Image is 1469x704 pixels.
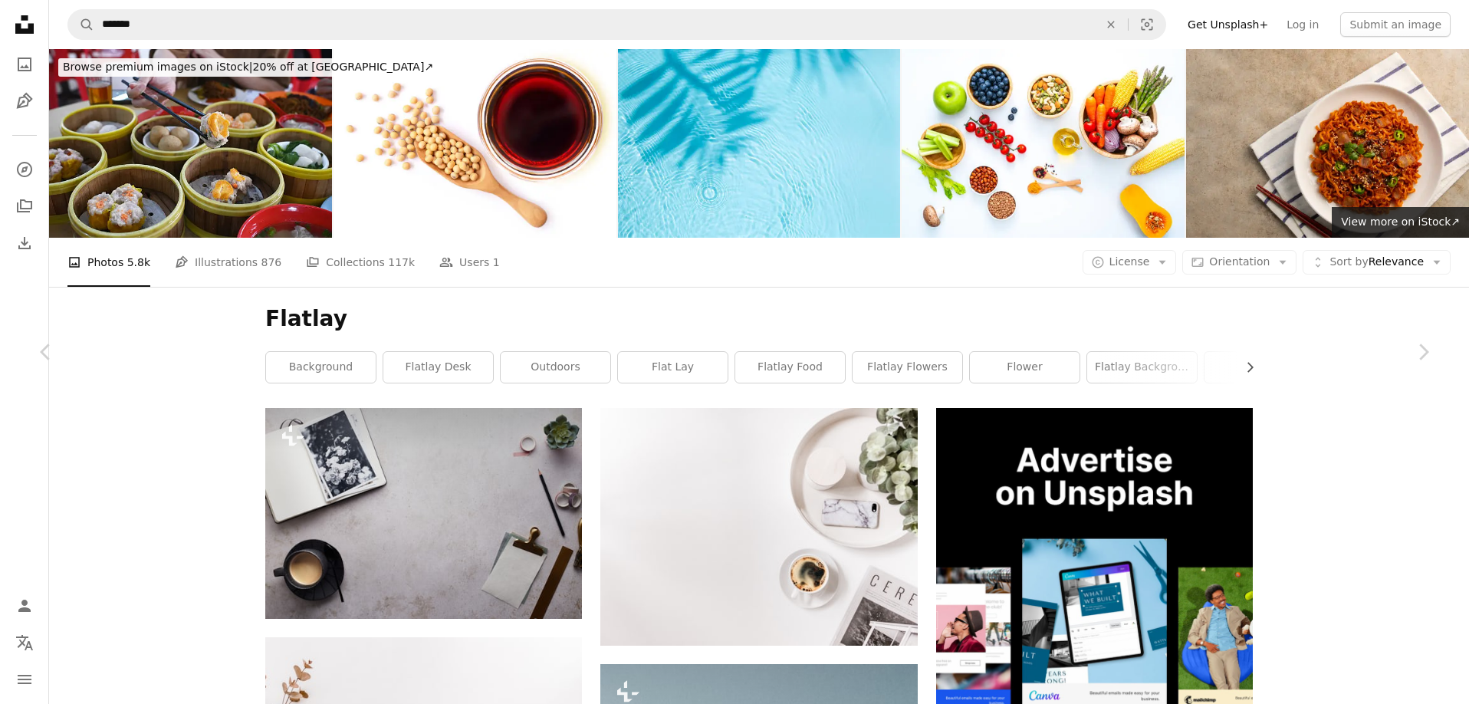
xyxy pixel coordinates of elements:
button: Menu [9,664,40,695]
a: Collections 117k [306,238,415,287]
span: View more on iStock ↗ [1341,215,1460,228]
span: 20% off at [GEOGRAPHIC_DATA] ↗ [63,61,433,73]
a: Next [1377,278,1469,426]
a: flatlay background [1087,352,1197,383]
a: outdoors [501,352,610,383]
a: View more on iStock↗ [1332,207,1469,238]
span: Sort by [1329,255,1368,268]
span: 117k [388,254,415,271]
img: Summer joy [618,49,901,238]
img: Soy sauce [334,49,616,238]
a: Collections [9,191,40,222]
button: scroll list to the right [1236,352,1253,383]
a: Explore [9,154,40,185]
button: Orientation [1182,250,1296,275]
button: License [1083,250,1177,275]
a: flatlay food [735,352,845,383]
a: Download History [9,228,40,258]
span: Relevance [1329,255,1424,270]
a: Log in [1277,12,1328,37]
span: 1 [493,254,500,271]
span: License [1109,255,1150,268]
a: desk [1204,352,1314,383]
img: Hot Chicken flavor Korean Ramen with bacon topped with sesame seed and seaweed in white plate. [1186,49,1469,238]
a: Users 1 [439,238,500,287]
a: Illustrations [9,86,40,117]
a: white coffee cup [600,519,917,533]
img: close up of woman eating Guangdong dim sum with chopsticks in restaurant [49,49,332,238]
form: Find visuals sitewide [67,9,1166,40]
button: Language [9,627,40,658]
span: 876 [261,254,282,271]
button: Sort byRelevance [1303,250,1451,275]
a: background [266,352,376,383]
a: Browse premium images on iStock|20% off at [GEOGRAPHIC_DATA]↗ [49,49,447,86]
button: Submit an image [1340,12,1451,37]
span: Orientation [1209,255,1270,268]
h1: Flatlay [265,305,1253,333]
a: Log in / Sign up [9,591,40,621]
a: flat lay [618,352,728,383]
a: flatlay desk [383,352,493,383]
a: a table with a cup of coffee and a notebook [265,506,582,520]
a: Illustrations 876 [175,238,281,287]
img: Food backgrounds. Fresh ingredients for a healthy diet on dark slate background [902,49,1185,238]
a: flower [970,352,1080,383]
a: Photos [9,49,40,80]
a: flatlay flowers [853,352,962,383]
img: white coffee cup [600,408,917,646]
a: Get Unsplash+ [1178,12,1277,37]
img: a table with a cup of coffee and a notebook [265,408,582,619]
button: Visual search [1129,10,1165,39]
button: Search Unsplash [68,10,94,39]
span: Browse premium images on iStock | [63,61,252,73]
button: Clear [1094,10,1128,39]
